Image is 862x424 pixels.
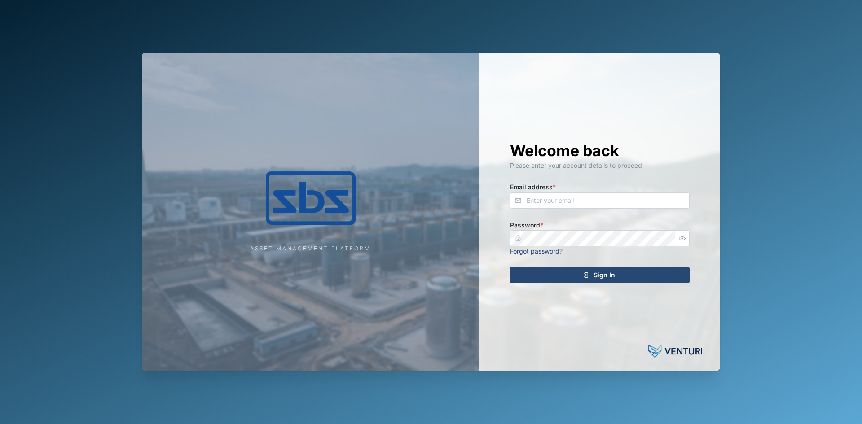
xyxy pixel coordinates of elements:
[250,245,371,253] div: Asset Management Platform
[510,141,690,161] h1: Welcome back
[510,267,690,283] button: Sign In
[594,267,615,283] span: Sign In
[510,247,563,255] a: Forgot password?
[221,171,400,225] img: Company Logo
[510,220,543,230] label: Password
[510,192,690,209] input: Enter your email
[648,342,702,360] img: Powered by: Venturi
[510,161,690,170] div: Please enter your account details to proceed
[510,182,556,192] label: Email address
